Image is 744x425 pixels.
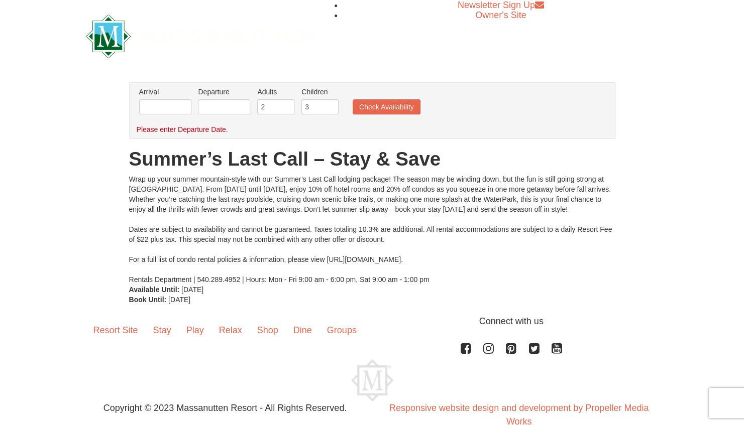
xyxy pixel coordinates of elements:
[146,315,179,346] a: Stay
[351,359,393,401] img: Massanutten Resort Logo
[320,315,364,346] a: Groups
[129,174,615,285] div: Wrap up your summer mountain-style with our Summer’s Last Call lodging package! The season may be...
[86,315,659,328] p: Connect with us
[257,87,294,97] label: Adults
[179,315,211,346] a: Play
[475,10,526,20] a: Owner's Site
[129,149,615,169] h1: Summer’s Last Call – Stay & Save
[286,315,320,346] a: Dine
[86,315,146,346] a: Resort Site
[181,286,203,294] span: [DATE]
[301,87,339,97] label: Children
[137,124,597,134] div: Please enter Departure Date.
[86,15,316,58] img: Massanutten Resort Logo
[353,99,420,114] button: Check Availability
[211,315,250,346] a: Relax
[129,286,180,294] strong: Available Until:
[86,23,316,47] a: Massanutten Resort
[198,87,250,97] label: Departure
[129,296,167,304] strong: Book Until:
[139,87,191,97] label: Arrival
[250,315,286,346] a: Shop
[168,296,190,304] span: [DATE]
[78,401,372,415] p: Copyright © 2023 Massanutten Resort - All Rights Reserved.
